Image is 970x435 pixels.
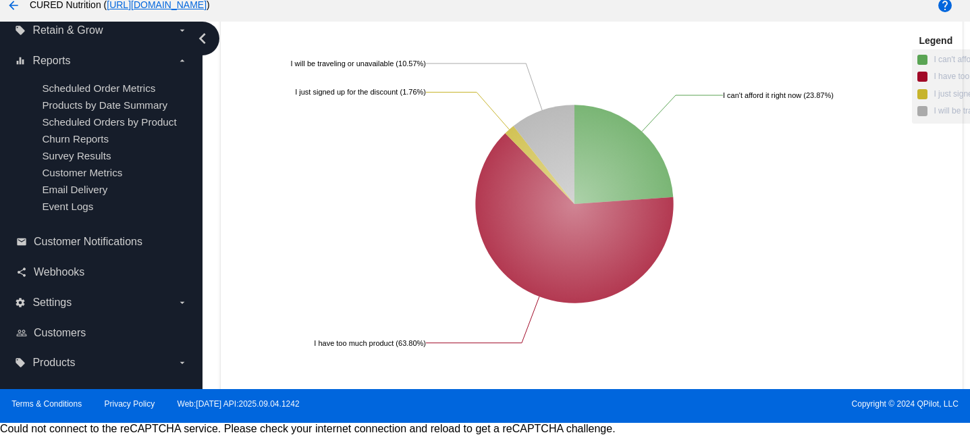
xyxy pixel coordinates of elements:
[15,25,26,36] i: local_offer
[16,322,188,344] a: people_outline Customers
[11,399,82,409] a: Terms & Conditions
[42,82,155,94] a: Scheduled Order Metrics
[42,184,107,195] a: Email Delivery
[42,150,111,161] a: Survey Results
[34,266,84,278] span: Webhooks
[32,297,72,309] span: Settings
[497,399,959,409] span: Copyright © 2024 QPilot, LLC
[15,55,26,66] i: equalizer
[34,327,86,339] span: Customers
[42,133,109,145] a: Churn Reports
[42,99,167,111] a: Products by Date Summary
[177,25,188,36] i: arrow_drop_down
[16,267,27,278] i: share
[192,28,213,49] i: chevron_left
[16,328,27,338] i: people_outline
[177,55,188,66] i: arrow_drop_down
[177,297,188,308] i: arrow_drop_down
[919,35,952,46] span: Legend
[42,167,122,178] a: Customer Metrics
[15,297,26,308] i: settings
[16,231,188,253] a: email Customer Notifications
[16,236,27,247] i: email
[315,338,427,347] text: I have too much product (63.80%)
[105,399,155,409] a: Privacy Policy
[291,59,427,67] text: I will be traveling or unavailable (10.57%)
[16,261,188,283] a: share Webhooks
[32,24,103,36] span: Retain & Grow
[32,357,75,369] span: Products
[15,357,26,368] i: local_offer
[178,399,300,409] a: Web:[DATE] API:2025.09.04.1242
[42,116,176,128] a: Scheduled Orders by Product
[177,357,188,368] i: arrow_drop_down
[296,88,427,96] text: I just signed up for the discount (1.76%)
[32,55,70,67] span: Reports
[723,91,834,99] text: I can't afford it right now (23.87%)
[34,236,142,248] span: Customer Notifications
[42,201,93,212] a: Event Logs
